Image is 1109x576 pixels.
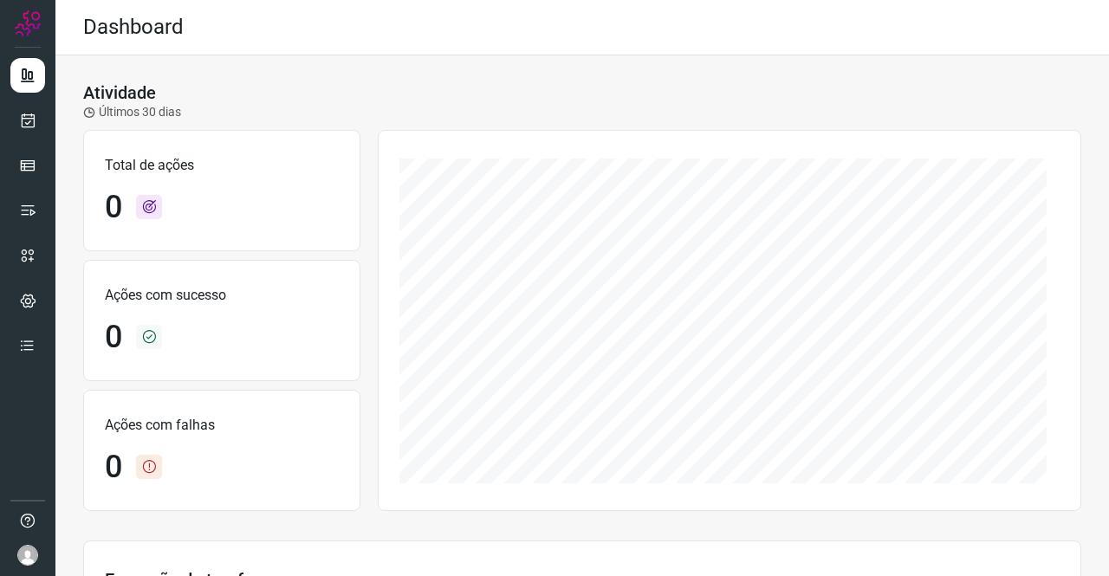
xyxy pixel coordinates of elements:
h1: 0 [105,449,122,486]
h1: 0 [105,319,122,356]
p: Total de ações [105,155,339,176]
p: Últimos 30 dias [83,103,181,121]
p: Ações com falhas [105,415,339,436]
h3: Atividade [83,82,156,103]
p: Ações com sucesso [105,285,339,306]
h2: Dashboard [83,15,184,40]
img: Logo [15,10,41,36]
h1: 0 [105,189,122,226]
img: avatar-user-boy.jpg [17,545,38,566]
